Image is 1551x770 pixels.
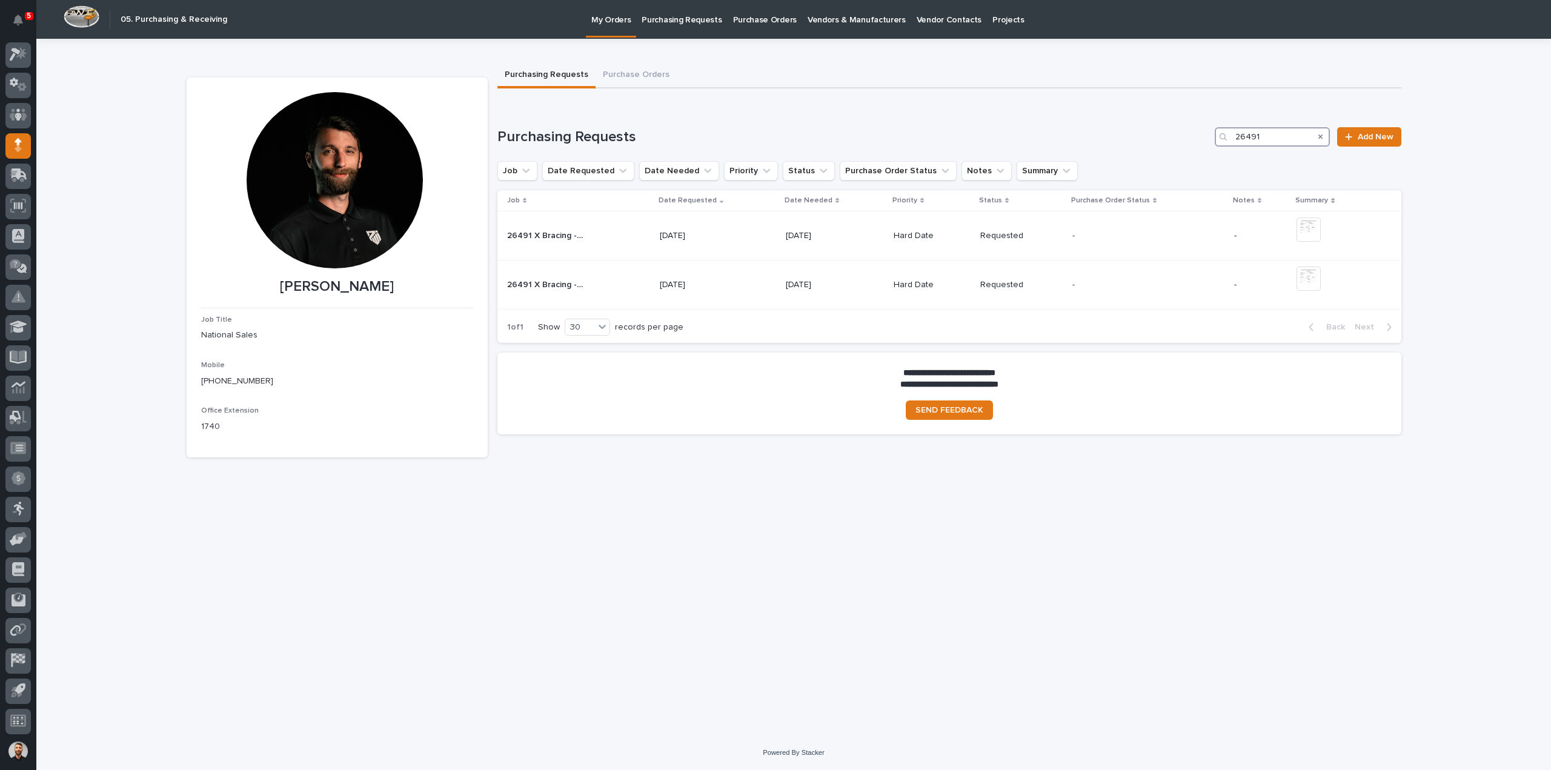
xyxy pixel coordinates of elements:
[980,280,1056,290] p: Requested
[507,228,585,241] p: 26491 X Bracing - Steel
[980,231,1056,241] p: Requested
[497,128,1211,146] h1: Purchasing Requests
[201,362,225,369] span: Mobile
[538,322,560,333] p: Show
[1337,127,1401,147] a: Add New
[894,231,969,241] p: Hard Date
[1072,277,1077,290] p: -
[1233,194,1255,207] p: Notes
[1299,322,1350,333] button: Back
[497,161,537,181] button: Job
[5,738,31,764] button: users-avatar
[660,231,736,241] p: [DATE]
[565,321,594,334] div: 30
[894,280,969,290] p: Hard Date
[15,15,31,34] div: Notifications5
[906,400,993,420] a: SEND FEEDBACK
[1234,231,1287,241] p: -
[1295,194,1328,207] p: Summary
[724,161,778,181] button: Priority
[659,194,717,207] p: Date Requested
[785,194,832,207] p: Date Needed
[783,161,835,181] button: Status
[507,277,585,290] p: 26491 X Bracing - Parts & Hardware
[786,280,862,290] p: [DATE]
[1350,322,1401,333] button: Next
[639,161,719,181] button: Date Needed
[1017,161,1078,181] button: Summary
[507,194,520,207] p: Job
[660,280,736,290] p: [DATE]
[497,63,596,88] button: Purchasing Requests
[201,377,273,385] a: [PHONE_NUMBER]
[596,63,677,88] button: Purchase Orders
[497,261,1401,310] tr: 26491 X Bracing - Parts & Hardware26491 X Bracing - Parts & Hardware [DATE][DATE]Hard DateRequest...
[64,5,99,28] img: Workspace Logo
[201,420,473,433] p: 1740
[961,161,1012,181] button: Notes
[121,15,227,25] h2: 05. Purchasing & Receiving
[615,322,683,333] p: records per page
[1071,194,1150,207] p: Purchase Order Status
[915,406,983,414] span: SEND FEEDBACK
[5,7,31,33] button: Notifications
[27,12,31,20] p: 5
[763,749,824,756] a: Powered By Stacker
[201,407,259,414] span: Office Extension
[542,161,634,181] button: Date Requested
[497,313,533,342] p: 1 of 1
[201,316,232,324] span: Job Title
[979,194,1002,207] p: Status
[1358,133,1393,141] span: Add New
[1234,280,1287,290] p: -
[786,231,862,241] p: [DATE]
[1319,322,1345,333] span: Back
[1072,228,1077,241] p: -
[201,329,473,342] p: National Sales
[1355,322,1381,333] span: Next
[892,194,917,207] p: Priority
[201,278,473,296] p: [PERSON_NAME]
[497,211,1401,261] tr: 26491 X Bracing - Steel26491 X Bracing - Steel [DATE][DATE]Hard DateRequested-- -
[840,161,957,181] button: Purchase Order Status
[1215,127,1330,147] input: Search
